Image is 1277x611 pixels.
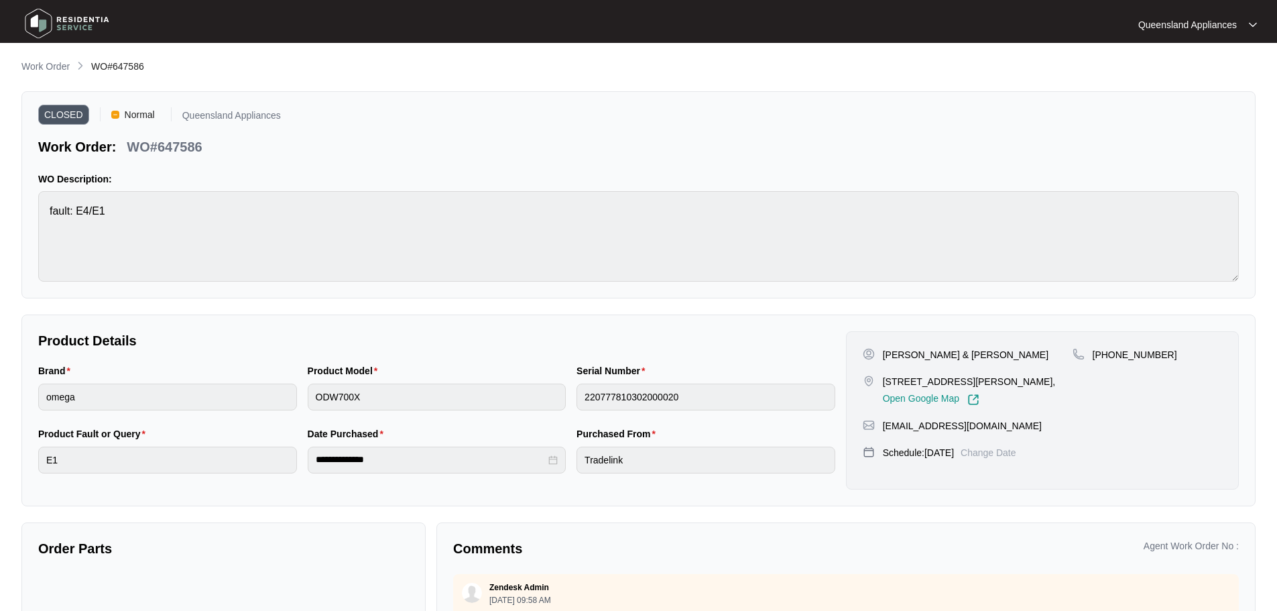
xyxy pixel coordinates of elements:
[38,191,1239,282] textarea: fault: E4/E1
[883,348,1048,362] p: [PERSON_NAME] & [PERSON_NAME]
[489,582,549,593] p: Zendesk Admin
[883,394,979,406] a: Open Google Map
[316,453,546,467] input: Date Purchased
[38,172,1239,186] p: WO Description:
[967,394,979,406] img: Link-External
[576,427,661,441] label: Purchased From
[38,105,89,125] span: CLOSED
[308,427,389,441] label: Date Purchased
[863,348,875,360] img: user-pin
[127,137,202,156] p: WO#647586
[308,384,566,410] input: Product Model
[38,331,835,350] p: Product Details
[119,105,160,125] span: Normal
[961,446,1016,459] p: Change Date
[75,60,86,71] img: chevron-right
[308,364,383,378] label: Product Model
[1138,18,1237,32] p: Queensland Appliances
[1144,539,1239,553] p: Agent Work Order No :
[38,384,297,410] input: Brand
[576,447,835,474] input: Purchased From
[883,375,1056,388] p: [STREET_ADDRESS][PERSON_NAME],
[462,583,482,603] img: user.svg
[19,60,72,74] a: Work Order
[38,539,409,558] p: Order Parts
[863,419,875,431] img: map-pin
[863,446,875,458] img: map-pin
[576,364,650,378] label: Serial Number
[576,384,835,410] input: Serial Number
[1093,348,1177,362] p: [PHONE_NUMBER]
[453,539,837,558] p: Comments
[91,61,144,72] span: WO#647586
[38,137,116,156] p: Work Order:
[38,447,297,474] input: Product Fault or Query
[1073,348,1085,360] img: map-pin
[21,60,70,73] p: Work Order
[883,446,954,459] p: Schedule: [DATE]
[38,364,76,378] label: Brand
[489,596,551,604] p: [DATE] 09:58 AM
[1249,21,1257,28] img: dropdown arrow
[863,375,875,387] img: map-pin
[883,419,1042,433] p: [EMAIL_ADDRESS][DOMAIN_NAME]
[38,427,151,441] label: Product Fault or Query
[20,3,114,44] img: residentia service logo
[111,111,119,119] img: Vercel Logo
[182,111,281,125] p: Queensland Appliances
